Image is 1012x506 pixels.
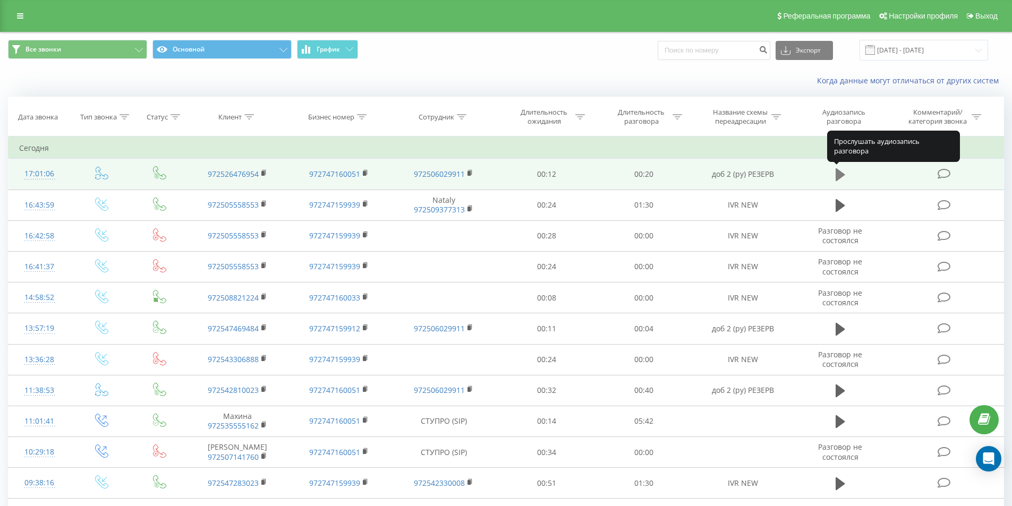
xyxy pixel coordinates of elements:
a: 972507141760 [208,452,259,462]
div: Название схемы переадресации [712,108,769,126]
span: Все звонки [25,45,61,54]
button: Все звонки [8,40,147,59]
td: Махина [187,406,288,436]
span: Выход [975,12,998,20]
a: 972747159939 [309,354,360,364]
td: 00:24 [498,251,596,282]
td: 05:42 [596,406,693,436]
td: IVR NEW [692,220,793,251]
td: [PERSON_NAME] [187,437,288,468]
td: IVR NEW [692,468,793,499]
div: Бизнес номер [308,113,354,122]
div: 14:58:52 [19,287,60,308]
td: 01:30 [596,468,693,499]
td: 00:12 [498,159,596,190]
a: 972747160051 [309,385,360,395]
td: 01:30 [596,190,693,220]
span: График [317,46,340,53]
td: 00:11 [498,313,596,344]
div: 11:01:41 [19,411,60,432]
td: 00:00 [596,282,693,313]
div: 16:42:58 [19,226,60,246]
input: Поиск по номеру [658,41,770,60]
div: Дата звонка [18,113,58,122]
td: доб 2 (ру) РЕЗЕРВ [692,159,793,190]
a: 972505558553 [208,200,259,210]
a: 972509377313 [414,204,465,215]
div: 13:57:19 [19,318,60,339]
td: 00:40 [596,375,693,406]
div: 13:36:28 [19,349,60,370]
a: 972747159939 [309,478,360,488]
a: 972526476954 [208,169,259,179]
span: Разговор не состоялся [818,226,862,245]
a: 972747159939 [309,230,360,241]
a: 972747160033 [309,293,360,303]
span: Разговор не состоялся [818,288,862,307]
td: 00:00 [596,220,693,251]
td: 00:51 [498,468,596,499]
span: Разговор не состоялся [818,256,862,276]
td: 00:08 [498,282,596,313]
a: 972505558553 [208,261,259,271]
button: Экспорт [776,41,833,60]
a: 972508821224 [208,293,259,303]
span: Разговор не состоялся [818,442,862,461]
a: 972547283023 [208,478,259,488]
a: 972542330008 [414,478,465,488]
a: 972747159939 [309,200,360,210]
td: Nataly [389,190,498,220]
div: Комментарий/категория звонка [907,108,969,126]
a: 972506029911 [414,323,465,333]
div: Клиент [218,113,242,122]
span: Реферальная программа [783,12,870,20]
td: 00:32 [498,375,596,406]
a: 972542810023 [208,385,259,395]
td: IVR NEW [692,190,793,220]
td: СТУПРО (SIP) [389,406,498,436]
td: 00:34 [498,437,596,468]
td: СТУПРО (SIP) [389,437,498,468]
span: Разговор не состоялся [818,349,862,369]
div: 16:43:59 [19,195,60,216]
div: Сотрудник [419,113,454,122]
td: доб 2 (ру) РЕЗЕРВ [692,313,793,344]
div: Прослушать аудиозапись разговора [827,131,960,162]
span: Настройки профиля [889,12,958,20]
a: 972543306888 [208,354,259,364]
div: 17:01:06 [19,164,60,184]
a: 972747160051 [309,447,360,457]
div: 11:38:53 [19,380,60,401]
td: IVR NEW [692,344,793,375]
a: 972747159939 [309,261,360,271]
td: 00:00 [596,437,693,468]
div: 10:29:18 [19,442,60,462]
a: 972747159912 [309,323,360,333]
div: Open Intercom Messenger [976,446,1001,471]
a: 972535555162 [208,421,259,431]
button: Основной [152,40,292,59]
td: IVR NEW [692,282,793,313]
td: Сегодня [8,138,1004,159]
a: 972505558553 [208,230,259,241]
a: 972506029911 [414,169,465,179]
a: 972547469484 [208,323,259,333]
div: 09:38:16 [19,473,60,493]
div: Длительность ожидания [516,108,573,126]
div: Тип звонка [80,113,117,122]
button: График [297,40,358,59]
td: 00:24 [498,344,596,375]
div: Аудиозапись разговора [809,108,878,126]
td: 00:04 [596,313,693,344]
a: Когда данные могут отличаться от других систем [817,75,1004,85]
td: 00:28 [498,220,596,251]
div: 16:41:37 [19,256,60,277]
td: 00:20 [596,159,693,190]
td: 00:14 [498,406,596,436]
td: 00:24 [498,190,596,220]
div: Статус [147,113,168,122]
td: IVR NEW [692,251,793,282]
td: доб 2 (ру) РЕЗЕРВ [692,375,793,406]
div: Длительность разговора [613,108,670,126]
a: 972506029911 [414,385,465,395]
